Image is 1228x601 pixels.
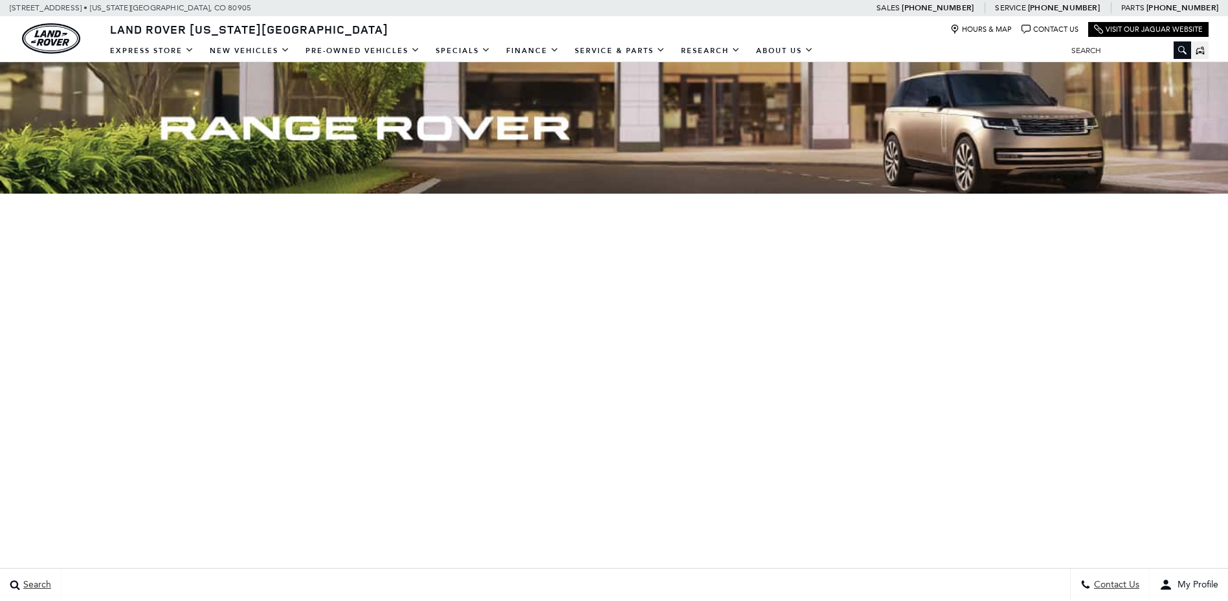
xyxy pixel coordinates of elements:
[1094,25,1203,34] a: Visit Our Jaguar Website
[1121,3,1144,12] span: Parts
[902,3,974,13] a: [PHONE_NUMBER]
[1146,3,1218,13] a: [PHONE_NUMBER]
[876,3,900,12] span: Sales
[1172,580,1218,591] span: My Profile
[102,40,821,62] nav: Main Navigation
[298,40,428,62] a: Pre-Owned Vehicles
[567,40,673,62] a: Service & Parts
[995,3,1025,12] span: Service
[20,580,51,591] span: Search
[1091,580,1139,591] span: Contact Us
[1021,25,1078,34] a: Contact Us
[110,21,388,37] span: Land Rover [US_STATE][GEOGRAPHIC_DATA]
[1062,43,1191,58] input: Search
[102,21,396,37] a: Land Rover [US_STATE][GEOGRAPHIC_DATA]
[498,40,567,62] a: Finance
[1028,3,1100,13] a: [PHONE_NUMBER]
[673,40,748,62] a: Research
[202,40,298,62] a: New Vehicles
[22,23,80,54] a: land-rover
[748,40,821,62] a: About Us
[1150,569,1228,601] button: user-profile-menu
[22,23,80,54] img: Land Rover
[950,25,1012,34] a: Hours & Map
[102,40,202,62] a: EXPRESS STORE
[10,3,251,12] a: [STREET_ADDRESS] • [US_STATE][GEOGRAPHIC_DATA], CO 80905
[428,40,498,62] a: Specials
